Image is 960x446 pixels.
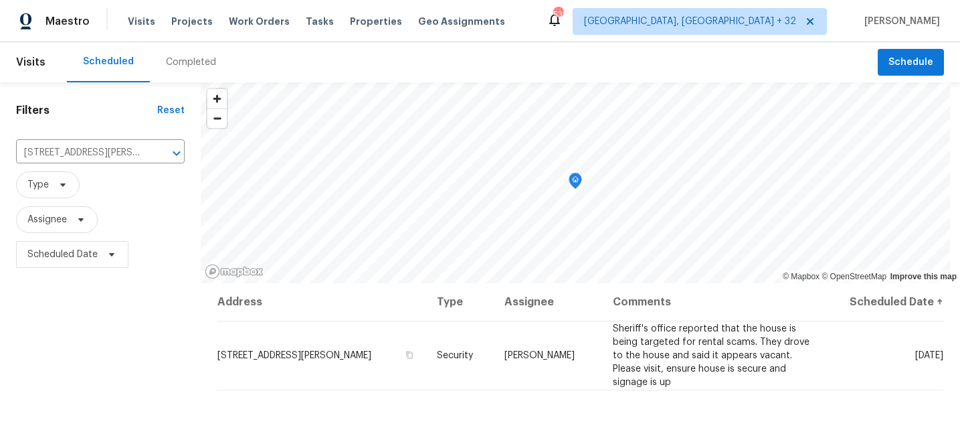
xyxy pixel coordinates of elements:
[859,15,940,28] span: [PERSON_NAME]
[205,264,264,279] a: Mapbox homepage
[207,108,227,128] button: Zoom out
[306,17,334,26] span: Tasks
[783,272,820,281] a: Mapbox
[878,49,944,76] button: Schedule
[27,248,98,261] span: Scheduled Date
[16,143,147,163] input: Search for an address...
[27,213,67,226] span: Assignee
[584,15,796,28] span: [GEOGRAPHIC_DATA], [GEOGRAPHIC_DATA] + 32
[157,104,185,117] div: Reset
[888,54,933,71] span: Schedule
[171,15,213,28] span: Projects
[553,8,563,21] div: 538
[437,351,473,360] span: Security
[27,178,49,192] span: Type
[16,104,157,117] h1: Filters
[426,283,494,321] th: Type
[418,15,505,28] span: Geo Assignments
[166,56,216,69] div: Completed
[820,283,944,321] th: Scheduled Date ↑
[83,55,134,68] div: Scheduled
[167,144,186,163] button: Open
[128,15,155,28] span: Visits
[494,283,602,321] th: Assignee
[569,173,582,194] div: Map marker
[217,351,371,360] span: [STREET_ADDRESS][PERSON_NAME]
[890,272,957,281] a: Improve this map
[350,15,402,28] span: Properties
[613,324,809,387] span: Sheriff's office reported that the house is being targeted for rental scams. They drove to the ho...
[217,283,426,321] th: Address
[16,48,45,77] span: Visits
[822,272,886,281] a: OpenStreetMap
[207,109,227,128] span: Zoom out
[504,351,575,360] span: [PERSON_NAME]
[207,89,227,108] button: Zoom in
[201,82,950,283] canvas: Map
[602,283,820,321] th: Comments
[403,349,415,361] button: Copy Address
[45,15,90,28] span: Maestro
[229,15,290,28] span: Work Orders
[915,351,943,360] span: [DATE]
